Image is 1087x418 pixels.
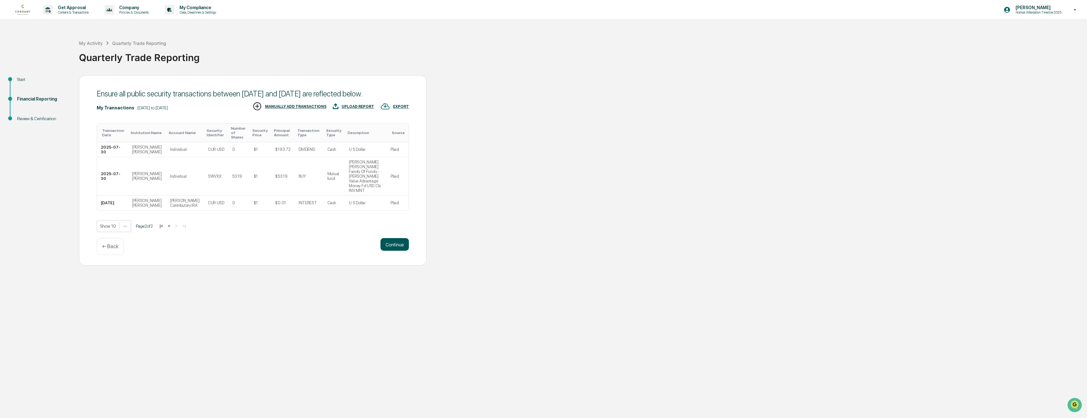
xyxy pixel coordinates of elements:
div: Quarterly Trade Reporting [112,40,166,46]
p: Normal Attestation Timeline 2025 [1011,10,1065,15]
div: $1 [254,147,258,152]
div: $0.01 [275,200,286,205]
div: [PERSON_NAME] [PERSON_NAME] [132,171,162,181]
div: 0 [232,147,235,152]
img: logo [15,5,30,15]
div: Toggle SortBy [131,131,164,135]
div: BUY [299,174,306,179]
a: 🖐️Preclearance [4,77,43,89]
span: Page 2 of 2 [136,224,153,229]
div: $1 [254,174,258,179]
div: Toggle SortBy [231,126,247,139]
div: INTEREST [299,200,317,205]
div: Toggle SortBy [392,131,406,135]
div: Ensure all public security transactions between [DATE] and [DATE] are reflected below. [97,89,409,98]
p: My Compliance [174,5,219,10]
div: 53.19 [232,174,242,179]
p: Content & Transactions [53,10,92,15]
div: Quarterly Trade Reporting [79,47,1084,63]
img: 1746055101610-c473b297-6a78-478c-a979-82029cc54cd1 [6,48,18,60]
div: Review & Certification [17,115,69,122]
td: Plaid [387,142,409,157]
div: We're available if you need us! [21,55,80,60]
span: Data Lookup [13,92,40,98]
a: Powered byPylon [45,107,76,112]
td: 2025-07-30 [97,157,128,196]
button: Continue [380,238,409,251]
p: Policies & Documents [114,10,152,15]
button: |< [158,223,165,229]
button: >| [180,223,188,229]
div: 🔎 [6,92,11,97]
div: Toggle SortBy [348,131,384,135]
div: [PERSON_NAME] [PERSON_NAME] [132,145,162,154]
div: [PERSON_NAME] [PERSON_NAME] [132,198,162,208]
td: Individual [166,157,204,196]
div: My Transactions [97,105,134,110]
td: Individual [166,142,204,157]
div: 🗄️ [46,80,51,85]
span: Preclearance [13,80,41,86]
div: Toggle SortBy [169,131,202,135]
p: [PERSON_NAME] [1011,5,1065,10]
a: 🗄️Attestations [43,77,81,89]
div: Toggle SortBy [102,128,126,137]
div: SWVXX [208,174,222,179]
img: EXPORT [380,101,390,111]
div: CUR:USD [208,200,224,205]
div: 🖐️ [6,80,11,85]
td: 2025-07-30 [97,142,128,157]
span: Pylon [63,107,76,112]
div: DIVIDEND [299,147,315,152]
div: UPLOAD REPORT [342,104,374,109]
p: Data, Deadlines & Settings [174,10,219,15]
div: U S Dollar [349,200,365,205]
div: Toggle SortBy [297,128,321,137]
div: Toggle SortBy [207,128,226,137]
td: Plaid [387,157,409,196]
button: < [166,223,172,229]
div: Start [17,76,69,83]
p: ← Back [102,243,118,249]
button: > [173,223,179,229]
div: $193.72 [275,147,290,152]
button: Start new chat [107,50,115,58]
div: [PERSON_NAME] [PERSON_NAME] Family Of Funds - [PERSON_NAME] Value Advantage Money Fd USD Cls INV MNT [349,160,383,193]
div: My Activity [79,40,103,46]
div: Toggle SortBy [274,128,292,137]
span: Attestations [52,80,78,86]
iframe: Open customer support [1067,397,1084,414]
div: Mutual fund [327,171,342,181]
div: Cash [327,147,336,152]
a: 🔎Data Lookup [4,89,42,101]
div: $1 [254,200,258,205]
div: EXPORT [393,104,409,109]
td: [PERSON_NAME] Contributory IRA [166,196,204,210]
p: How can we help? [6,13,115,23]
p: Get Approval [53,5,92,10]
div: Toggle SortBy [326,128,343,137]
img: UPLOAD REPORT [333,101,338,111]
p: Company [114,5,152,10]
div: $53.19 [275,174,287,179]
div: 0 [232,200,235,205]
div: MANUALLY ADD TRANSACTIONS [265,104,326,109]
div: Start new chat [21,48,104,55]
div: Cash [327,200,336,205]
td: Plaid [387,196,409,210]
img: MANUALLY ADD TRANSACTIONS [252,101,262,111]
div: [DATE] to [DATE] [137,105,168,110]
div: Toggle SortBy [252,128,269,137]
td: [DATE] [97,196,128,210]
div: CUR:USD [208,147,224,152]
div: U S Dollar [349,147,365,152]
div: Financial Reporting [17,96,69,102]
